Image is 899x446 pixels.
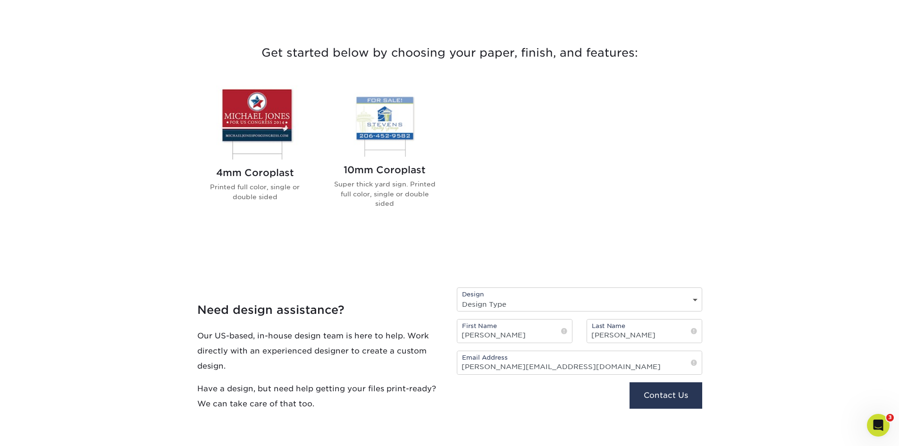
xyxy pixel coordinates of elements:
[886,414,894,421] span: 3
[197,381,443,411] p: Have a design, but need help getting your files print-ready? We can take care of that too.
[202,85,309,223] a: 4mm Coroplast Signs 4mm Coroplast Printed full color, single or double sided
[202,85,309,160] img: 4mm Coroplast Signs
[202,182,309,202] p: Printed full color, single or double sided
[197,328,443,373] p: Our US-based, in-house design team is here to help. Work directly with an experienced designer to...
[457,382,600,419] iframe: reCAPTCHA
[331,179,438,208] p: Super thick yard sign. Printed full color, single or double sided
[867,414,890,437] iframe: Intercom live chat
[331,164,438,176] h2: 10mm Coroplast
[331,85,438,223] a: 10mm Coroplast Signs 10mm Coroplast Super thick yard sign. Printed full color, single or double s...
[197,303,443,317] h4: Need design assistance?
[202,167,309,178] h2: 4mm Coroplast
[331,85,438,157] img: 10mm Coroplast Signs
[174,32,726,74] h3: Get started below by choosing your paper, finish, and features:
[630,382,702,409] button: Contact Us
